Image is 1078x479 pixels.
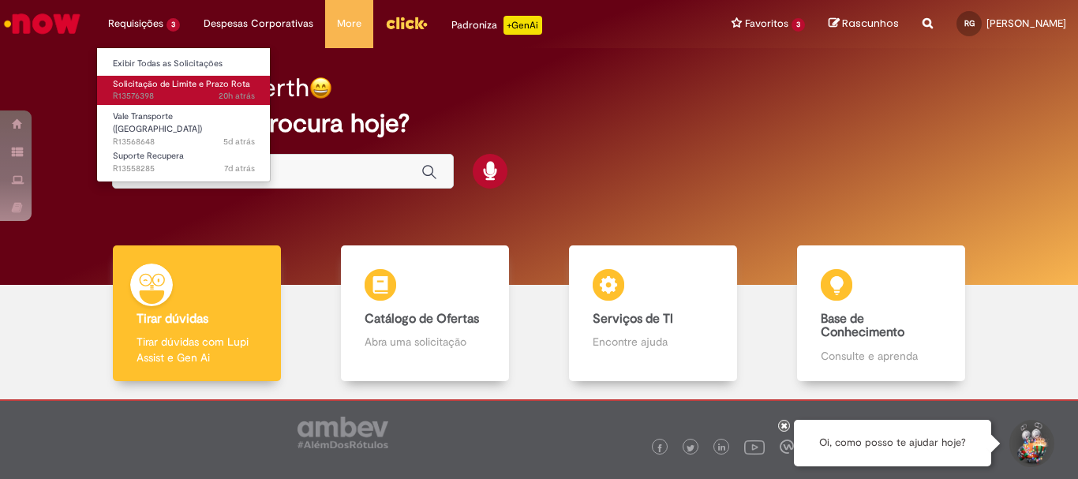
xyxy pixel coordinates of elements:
img: logo_footer_youtube.png [744,436,765,457]
span: 20h atrás [219,90,255,102]
b: Tirar dúvidas [137,311,208,327]
a: Aberto R13568648 : Vale Transporte (VT) [97,108,271,142]
span: More [337,16,361,32]
span: Solicitação de Limite e Prazo Rota [113,78,250,90]
a: Exibir Todas as Solicitações [97,55,271,73]
img: logo_footer_workplace.png [780,440,794,454]
b: Base de Conhecimento [821,311,904,341]
a: Tirar dúvidas Tirar dúvidas com Lupi Assist e Gen Ai [83,245,311,382]
span: Requisições [108,16,163,32]
span: R13558285 [113,163,255,175]
span: Rascunhos [842,16,899,31]
span: R13568648 [113,136,255,148]
div: Padroniza [451,16,542,35]
a: Aberto R13558285 : Suporte Recupera [97,148,271,177]
img: logo_footer_facebook.png [656,444,664,452]
img: click_logo_yellow_360x200.png [385,11,428,35]
b: Serviços de TI [593,311,673,327]
img: logo_footer_linkedin.png [718,443,726,453]
a: Catálogo de Ofertas Abra uma solicitação [311,245,539,382]
img: ServiceNow [2,8,83,39]
img: logo_footer_twitter.png [687,444,694,452]
a: Serviços de TI Encontre ajuda [539,245,767,382]
span: Favoritos [745,16,788,32]
span: 3 [167,18,180,32]
img: happy-face.png [309,77,332,99]
p: Encontre ajuda [593,334,713,350]
a: Base de Conhecimento Consulte e aprenda [767,245,995,382]
span: 5d atrás [223,136,255,148]
p: Consulte e aprenda [821,348,941,364]
span: R13576398 [113,90,255,103]
span: Suporte Recupera [113,150,184,162]
time: 25/09/2025 19:57:16 [223,136,255,148]
a: Rascunhos [829,17,899,32]
img: logo_footer_ambev_rotulo_gray.png [298,417,388,448]
b: Catálogo de Ofertas [365,311,479,327]
time: 23/09/2025 10:51:56 [224,163,255,174]
p: Tirar dúvidas com Lupi Assist e Gen Ai [137,334,256,365]
button: Iniciar Conversa de Suporte [1007,420,1054,467]
ul: Requisições [96,47,271,182]
span: [PERSON_NAME] [986,17,1066,30]
span: Despesas Corporativas [204,16,313,32]
p: Abra uma solicitação [365,334,485,350]
h2: O que você procura hoje? [112,110,966,137]
span: Vale Transporte ([GEOGRAPHIC_DATA]) [113,110,202,135]
span: 3 [792,18,805,32]
span: 7d atrás [224,163,255,174]
span: RG [964,18,975,28]
p: +GenAi [503,16,542,35]
div: Oi, como posso te ajudar hoje? [794,420,991,466]
a: Aberto R13576398 : Solicitação de Limite e Prazo Rota [97,76,271,105]
time: 29/09/2025 11:58:48 [219,90,255,102]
